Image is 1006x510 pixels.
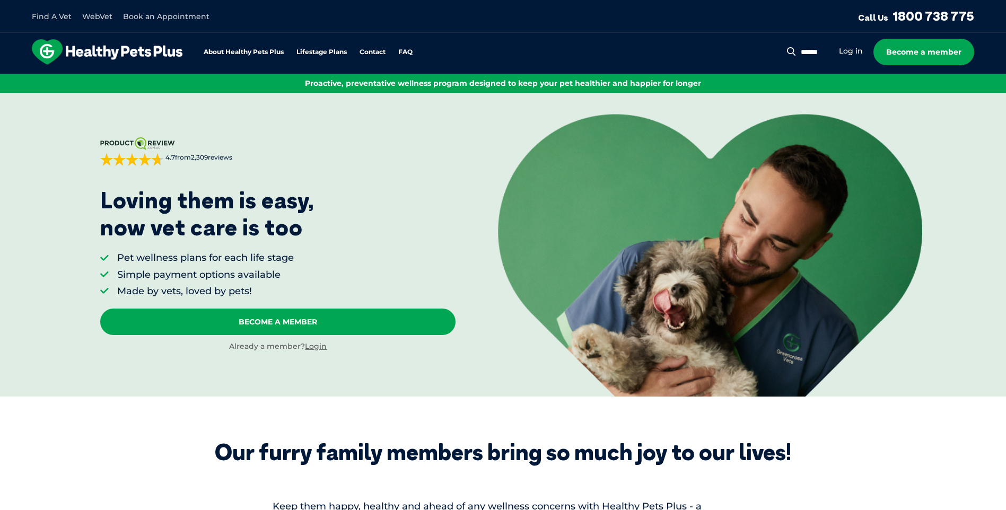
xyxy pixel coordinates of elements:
span: Call Us [858,12,888,23]
a: About Healthy Pets Plus [204,49,284,56]
p: Loving them is easy, now vet care is too [100,187,314,241]
a: Become A Member [100,309,456,335]
a: Find A Vet [32,12,72,21]
li: Made by vets, loved by pets! [117,285,294,298]
span: from [164,153,232,162]
li: Pet wellness plans for each life stage [117,251,294,265]
span: Proactive, preventative wellness program designed to keep your pet healthier and happier for longer [305,78,701,88]
a: WebVet [82,12,112,21]
a: FAQ [398,49,413,56]
a: Lifestage Plans [296,49,347,56]
strong: 4.7 [165,153,175,161]
div: Already a member? [100,341,456,352]
div: 4.7 out of 5 stars [100,153,164,166]
img: hpp-logo [32,39,182,65]
a: Book an Appointment [123,12,209,21]
span: 2,309 reviews [191,153,232,161]
img: <p>Loving them is easy, <br /> now vet care is too</p> [498,114,922,396]
div: Our furry family members bring so much joy to our lives! [215,439,791,465]
a: Login [305,341,327,351]
a: Call Us1800 738 775 [858,8,974,24]
a: Become a member [873,39,974,65]
a: Log in [839,46,863,56]
button: Search [785,46,798,57]
a: Contact [360,49,386,56]
a: 4.7from2,309reviews [100,137,456,166]
li: Simple payment options available [117,268,294,282]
